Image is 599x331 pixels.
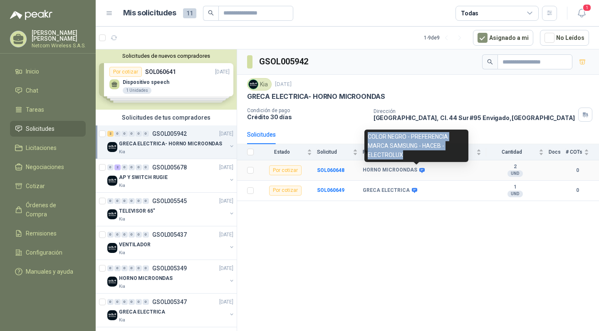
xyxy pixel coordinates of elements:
[549,144,566,160] th: Docs
[129,299,135,305] div: 0
[129,232,135,238] div: 0
[143,131,149,137] div: 0
[26,229,57,238] span: Remisiones
[275,81,292,88] p: [DATE]
[129,131,135,137] div: 0
[119,241,151,249] p: VENTILADOR
[107,263,235,290] a: 0 0 0 0 0 0 GSOL005349[DATE] Company LogoHORNO MICROONDASKia
[123,7,176,19] h1: Mis solicitudes
[119,283,125,290] p: Kia
[119,207,155,215] p: TELEVISOR 65"
[119,317,125,324] p: Kia
[26,248,62,257] span: Configuración
[259,55,309,68] h3: GSOL005942
[114,265,121,271] div: 0
[317,149,351,155] span: Solicitud
[107,310,117,320] img: Company Logo
[566,167,589,174] b: 0
[121,164,128,170] div: 0
[26,201,78,219] span: Órdenes de Compra
[10,64,86,79] a: Inicio
[363,149,475,155] span: Producto
[26,124,54,133] span: Solicitudes
[10,264,86,280] a: Manuales y ayuda
[143,265,149,271] div: 0
[26,181,45,191] span: Cotizar
[152,265,187,271] p: GSOL005349
[10,121,86,137] a: Solicitudes
[152,164,187,170] p: GSOL005678
[540,30,589,46] button: No Leídos
[96,49,237,110] div: Solicitudes de nuevos compradoresPor cotizarSOL060641[DATE] Dispositivo speech1 UnidadesPor cotiz...
[219,130,233,138] p: [DATE]
[96,110,237,125] div: Solicitudes de tus compradores
[107,142,117,152] img: Company Logo
[136,299,142,305] div: 0
[114,131,121,137] div: 0
[10,102,86,118] a: Tareas
[183,8,196,18] span: 11
[208,10,214,16] span: search
[26,267,73,276] span: Manuales y ayuda
[26,162,64,172] span: Negociaciones
[247,130,276,139] div: Solicitudes
[114,198,121,204] div: 0
[114,232,121,238] div: 0
[107,232,114,238] div: 0
[107,164,114,170] div: 0
[10,197,86,222] a: Órdenes de Compra
[119,308,165,316] p: GRECA ELECTRICA
[269,186,302,196] div: Por cotizar
[566,144,599,160] th: # COTs
[32,30,86,42] p: [PERSON_NAME] [PERSON_NAME]
[219,231,233,239] p: [DATE]
[143,232,149,238] div: 0
[486,164,544,170] b: 2
[107,277,117,287] img: Company Logo
[507,191,523,197] div: UND
[107,243,117,253] img: Company Logo
[136,164,142,170] div: 0
[107,209,117,219] img: Company Logo
[566,149,582,155] span: # COTs
[121,232,128,238] div: 0
[107,176,117,186] img: Company Logo
[219,164,233,172] p: [DATE]
[363,144,486,160] th: Producto
[317,187,344,193] a: SOL060649
[10,140,86,156] a: Licitaciones
[114,299,121,305] div: 0
[136,131,142,137] div: 0
[107,265,114,271] div: 0
[136,198,142,204] div: 0
[363,167,417,174] b: HORNO MICROONDAS
[566,186,589,194] b: 0
[119,149,125,155] p: Kia
[136,232,142,238] div: 0
[121,299,128,305] div: 0
[121,131,128,137] div: 0
[152,232,187,238] p: GSOL005437
[364,130,468,162] div: COLOR NEGRO - PREFERENCIA MARCA SAMSUNG - HACEB - ELECTROLUX
[152,198,187,204] p: GSOL005545
[473,30,533,46] button: Asignado a mi
[143,198,149,204] div: 0
[152,131,187,137] p: GSOL005942
[10,178,86,194] a: Cotizar
[107,297,235,324] a: 0 0 0 0 0 0 GSOL005347[DATE] Company LogoGRECA ELECTRICAKia
[129,164,135,170] div: 0
[10,159,86,175] a: Negociaciones
[107,131,114,137] div: 2
[121,198,128,204] div: 0
[486,184,544,191] b: 1
[259,144,317,160] th: Estado
[582,4,592,12] span: 1
[107,129,235,155] a: 2 0 0 0 0 0 GSOL005942[DATE] Company LogoGRECA ELECTRICA- HORNO MICROONDASKia
[363,187,410,194] b: GRECA ELECTRICA
[247,113,367,120] p: Crédito 30 días
[26,86,38,95] span: Chat
[10,83,86,98] a: Chat
[424,31,466,44] div: 1 - 9 de 9
[119,140,222,148] p: GRECA ELECTRICA- HORNO MICROONDAS
[119,250,125,256] p: Kia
